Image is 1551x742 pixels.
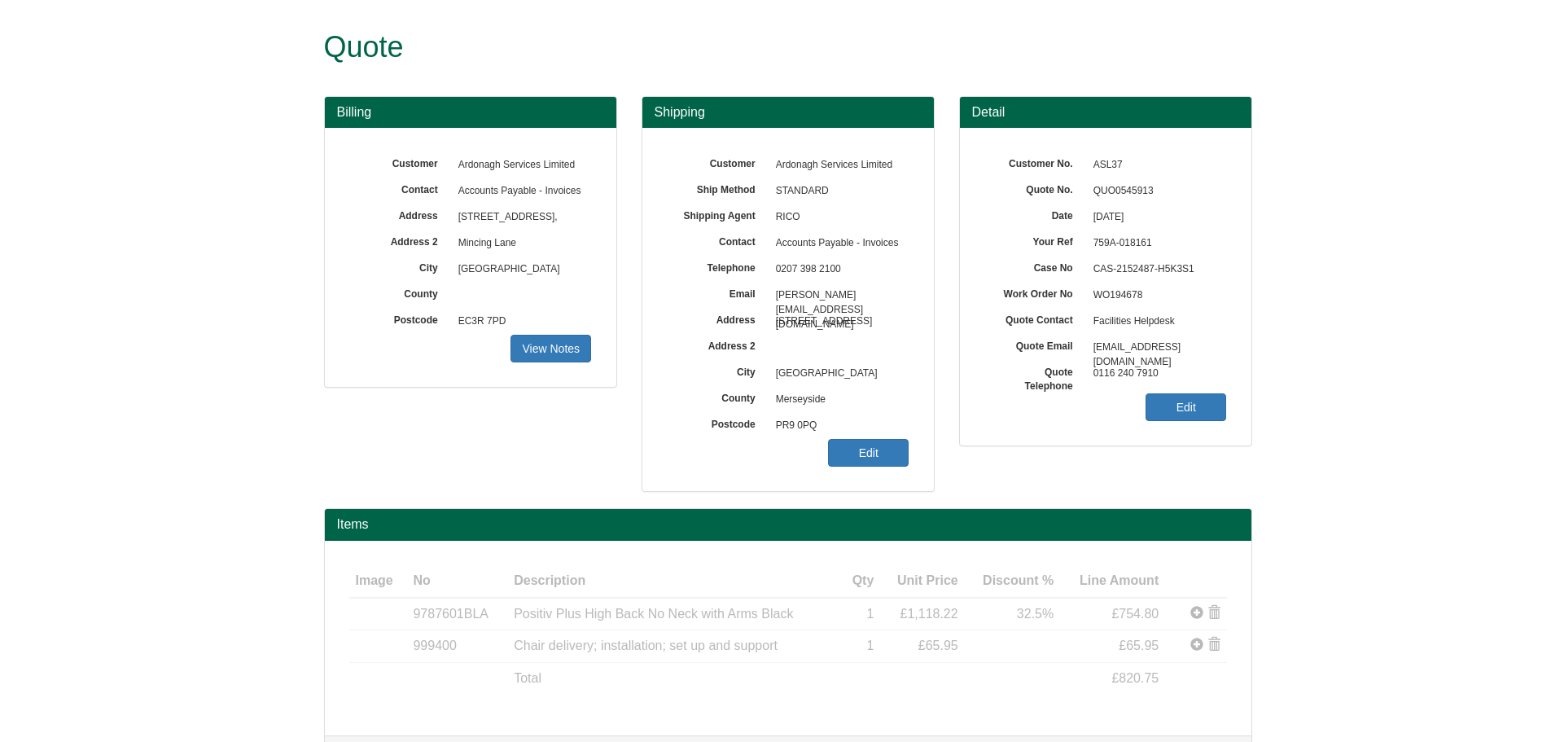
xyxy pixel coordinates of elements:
[1060,565,1165,598] th: Line Amount
[841,565,881,598] th: Qty
[507,663,840,695] td: Total
[768,361,909,387] span: [GEOGRAPHIC_DATA]
[667,257,768,275] label: Telephone
[1093,289,1143,301] span: WO194678
[984,257,1085,275] label: Case No
[1085,204,1227,231] span: [DATE]
[514,639,778,652] span: Chair delivery; installation; set up and support
[984,152,1085,171] label: Customer No.
[450,309,592,335] span: EC3R 7PD
[880,565,964,598] th: Unit Price
[918,639,958,652] span: £65.95
[450,152,592,178] span: Ardonagh Services Limited
[667,387,768,406] label: County
[1111,607,1159,621] span: £754.80
[1111,671,1159,685] span: £820.75
[349,152,450,171] label: Customer
[349,309,450,327] label: Postcode
[984,335,1085,353] label: Quote Email
[768,257,909,283] span: 0207 398 2100
[450,204,592,231] span: [STREET_ADDRESS],
[667,178,768,197] label: Ship Method
[349,231,450,249] label: Address 2
[866,639,874,652] span: 1
[514,607,793,621] span: Positiv Plus High Back No Neck with Arms Black
[349,565,407,598] th: Image
[1085,231,1227,257] span: 759A-018161
[768,413,909,439] span: PR9 0PQ
[349,283,450,301] label: County
[1085,178,1227,204] span: QUO0545913
[349,257,450,275] label: City
[349,178,450,197] label: Contact
[337,105,604,120] h3: Billing
[866,607,874,621] span: 1
[324,31,1191,64] h1: Quote
[349,204,450,223] label: Address
[768,283,909,309] span: [PERSON_NAME][EMAIL_ADDRESS][DOMAIN_NAME]
[984,231,1085,249] label: Your Ref
[768,204,909,231] span: RICO
[406,598,507,630] td: 9787601BLA
[406,630,507,663] td: 999400
[667,309,768,327] label: Address
[510,335,591,362] a: View Notes
[450,231,592,257] span: Mincing Lane
[337,517,1239,532] h2: Items
[1119,639,1159,652] span: £65.95
[1085,309,1227,335] span: Facilities Helpdesk
[984,178,1085,197] label: Quote No.
[984,361,1085,393] label: Quote Telephone
[965,565,1061,598] th: Discount %
[972,105,1239,120] h3: Detail
[828,439,909,467] a: Edit
[450,178,592,204] span: Accounts Payable - Invoices
[667,413,768,432] label: Postcode
[667,335,768,353] label: Address 2
[984,204,1085,223] label: Date
[984,283,1085,301] label: Work Order No
[667,204,768,223] label: Shipping Agent
[1085,361,1227,387] span: 0116 240 7910
[768,387,909,413] span: Merseyside
[768,231,909,257] span: Accounts Payable - Invoices
[1017,607,1054,621] span: 32.5%
[768,178,909,204] span: STANDARD
[900,607,957,621] span: £1,118.22
[507,565,840,598] th: Description
[667,361,768,380] label: City
[450,257,592,283] span: [GEOGRAPHIC_DATA]
[984,309,1085,327] label: Quote Contact
[768,152,909,178] span: Ardonagh Services Limited
[667,231,768,249] label: Contact
[667,152,768,171] label: Customer
[1085,152,1227,178] span: ASL37
[1146,393,1226,421] a: Edit
[1085,335,1227,361] span: [EMAIL_ADDRESS][DOMAIN_NAME]
[667,283,768,301] label: Email
[768,309,909,335] span: [STREET_ADDRESS]
[1085,257,1227,283] span: CAS-2152487-H5K3S1
[406,565,507,598] th: No
[655,105,922,120] h3: Shipping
